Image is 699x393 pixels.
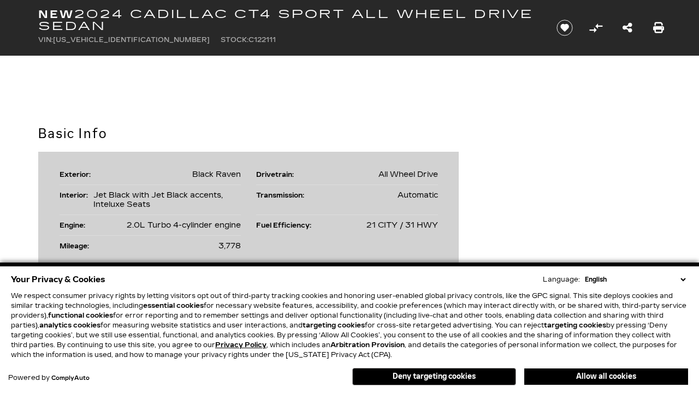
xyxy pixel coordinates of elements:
div: Mileage: [60,241,94,251]
button: Save vehicle [553,19,577,37]
span: [US_VEHICLE_IDENTIFICATION_NUMBER] [53,36,210,44]
strong: functional cookies [48,312,113,319]
button: Compare vehicle [588,20,604,36]
span: 2.0L Turbo 4-cylinder engine [127,221,241,230]
a: ComplyAuto [51,375,90,382]
span: Stock: [221,36,248,44]
span: 3,778 [218,241,241,251]
a: Share this New 2024 Cadillac CT4 Sport All Wheel Drive Sedan [623,20,632,35]
button: Deny targeting cookies [352,368,516,385]
div: Exterior: [60,170,96,179]
strong: New [38,8,74,21]
div: Language: [543,276,580,283]
span: Automatic [398,190,438,200]
div: Drivetrain: [256,170,299,179]
div: Fuel Efficiency: [256,221,317,230]
p: We respect consumer privacy rights by letting visitors opt out of third-party tracking cookies an... [11,291,688,360]
a: Print this New 2024 Cadillac CT4 Sport All Wheel Drive Sedan [653,20,664,35]
div: Transmission: [256,190,310,200]
span: Black Raven [192,170,241,179]
span: 21 CITY / 31 HWY [366,221,438,230]
button: Allow all cookies [524,368,688,385]
span: Your Privacy & Cookies [11,272,105,287]
a: Privacy Policy [215,341,266,349]
strong: targeting cookies [303,321,365,329]
select: Language Select [582,275,688,284]
strong: essential cookies [143,302,204,309]
h1: 2024 Cadillac CT4 Sport All Wheel Drive Sedan [38,8,538,32]
strong: analytics cookies [39,321,100,329]
span: Jet Black with Jet Black accents, Inteluxe Seats [93,190,223,209]
div: Engine: [60,221,91,230]
span: C122111 [248,36,276,44]
strong: Arbitration Provision [330,341,405,349]
span: VIN: [38,36,53,44]
div: Powered by [8,374,90,382]
span: All Wheel Drive [378,170,438,179]
div: Interior: [60,190,93,200]
strong: targeting cookies [544,321,606,329]
h2: Basic Info [38,124,459,144]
